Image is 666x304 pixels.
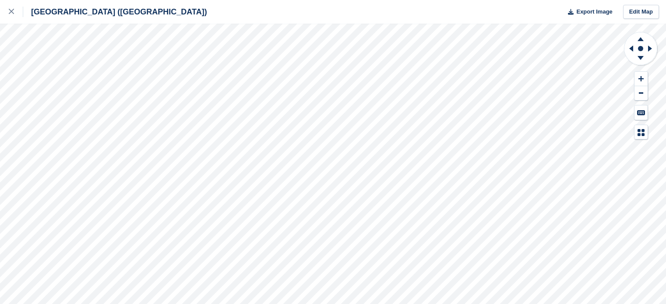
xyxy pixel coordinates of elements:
button: Export Image [563,5,613,19]
span: Export Image [576,7,612,16]
button: Map Legend [634,125,648,140]
a: Edit Map [623,5,659,19]
button: Keyboard Shortcuts [634,105,648,120]
button: Zoom In [634,72,648,86]
button: Zoom Out [634,86,648,101]
div: [GEOGRAPHIC_DATA] ([GEOGRAPHIC_DATA]) [23,7,207,17]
